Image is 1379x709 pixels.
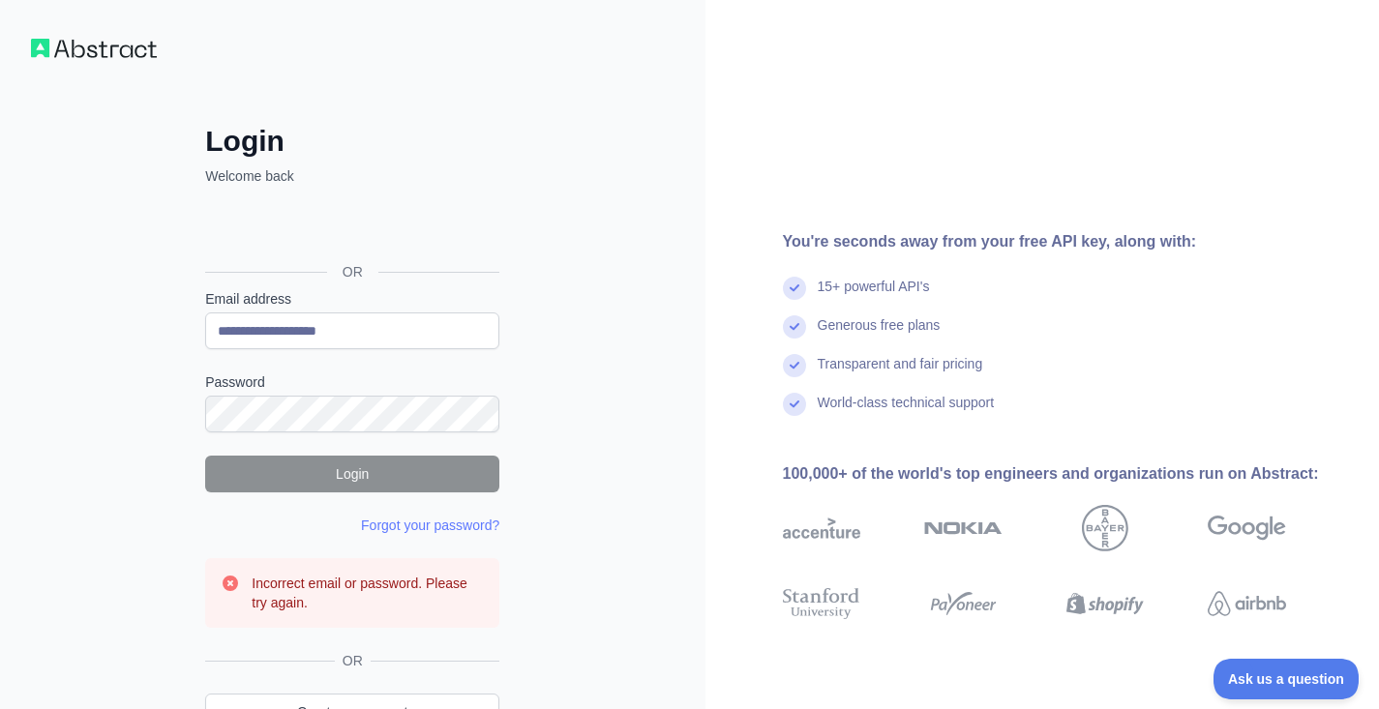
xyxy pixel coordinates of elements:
label: Password [205,372,499,392]
img: check mark [783,315,806,339]
img: google [1208,505,1286,551]
h3: Incorrect email or password. Please try again. [252,574,484,612]
h2: Login [205,124,499,159]
img: shopify [1066,584,1145,623]
span: OR [327,262,378,281]
img: nokia [924,505,1003,551]
div: 15+ powerful API's [818,277,930,315]
div: Transparent and fair pricing [818,354,983,393]
span: OR [335,651,371,670]
iframe: Sign in with Google Button [195,207,505,250]
button: Login [205,456,499,492]
img: payoneer [924,584,1003,623]
img: Workflow [31,39,157,58]
iframe: Toggle Customer Support [1214,659,1360,699]
img: accenture [783,505,861,551]
img: check mark [783,393,806,416]
div: 100,000+ of the world's top engineers and organizations run on Abstract: [783,462,1349,486]
div: World-class technical support [818,393,995,431]
img: bayer [1082,505,1128,551]
p: Welcome back [205,166,499,186]
label: Email address [205,289,499,309]
img: check mark [783,277,806,300]
img: check mark [783,354,806,377]
a: Forgot your password? [361,517,499,533]
img: stanford university [783,584,861,623]
div: Generous free plans [818,315,941,354]
div: You're seconds away from your free API key, along with: [783,230,1349,253]
img: airbnb [1208,584,1286,623]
